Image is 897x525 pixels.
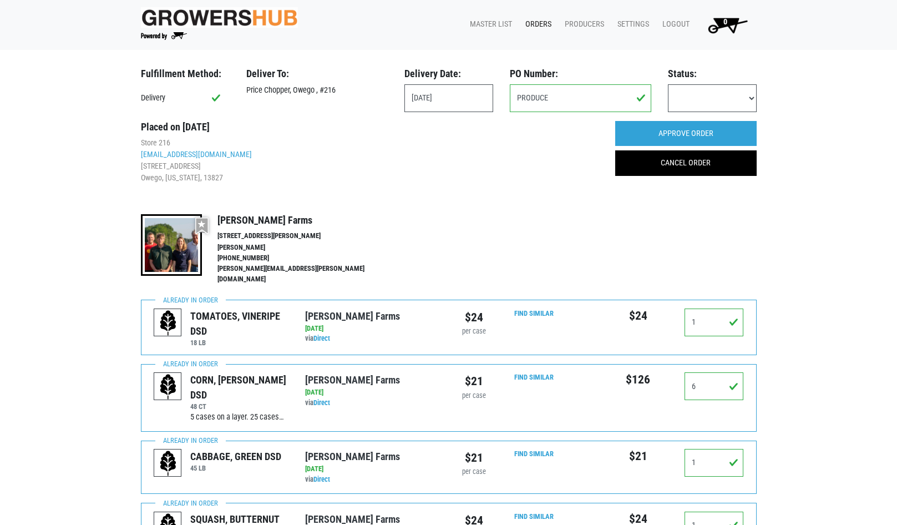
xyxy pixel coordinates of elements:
[615,150,757,176] a: CANCEL ORDER
[457,449,491,467] div: $21
[305,387,440,398] div: [DATE]
[279,411,284,423] span: …
[305,374,400,386] a: [PERSON_NAME] Farms
[313,475,330,483] a: Direct
[190,309,288,339] div: TOMATOES, VINERIPE DSD
[141,121,599,133] h3: Placed on [DATE]
[305,464,440,474] div: [DATE]
[723,17,727,27] span: 0
[457,391,491,401] div: per case
[154,373,182,401] img: placeholder-variety-43d6402dacf2d531de610a020419775a.svg
[694,14,757,36] a: 0
[514,373,554,381] a: Find Similar
[141,7,298,28] img: original-fc7597fdc6adbb9d0e2ae620e786d1a2.jpg
[190,402,288,411] h6: 48 CT
[457,326,491,337] div: per case
[514,309,554,317] a: Find Similar
[217,231,388,241] li: [STREET_ADDRESS][PERSON_NAME]
[457,309,491,326] div: $24
[305,324,440,334] div: [DATE]
[609,14,653,35] a: Settings
[217,243,388,253] li: [PERSON_NAME]
[516,14,556,35] a: Orders
[217,214,388,226] h4: [PERSON_NAME] Farms
[190,411,288,423] div: 5 cases on a layer. 25 cases
[514,450,554,458] a: Find Similar
[556,14,609,35] a: Producers
[305,464,440,485] div: via
[615,121,757,147] input: APPROVE ORDER
[217,264,388,285] li: [PERSON_NAME][EMAIL_ADDRESS][PERSON_NAME][DOMAIN_NAME]
[685,372,744,400] input: Qty
[609,372,668,387] h5: $126
[653,14,694,35] a: Logout
[141,214,202,275] img: thumbnail-8a08f3346781c529aa742b86dead986c.jpg
[141,137,599,149] li: Store 216
[703,14,752,36] img: Cart
[154,309,182,337] img: placeholder-variety-43d6402dacf2d531de610a020419775a.svg
[305,451,400,462] a: [PERSON_NAME] Farms
[685,309,744,336] input: Qty
[141,172,599,184] li: Owego, [US_STATE], 13827
[217,253,388,264] li: [PHONE_NUMBER]
[305,310,400,322] a: [PERSON_NAME] Farms
[154,450,182,477] img: placeholder-variety-43d6402dacf2d531de610a020419775a.svg
[190,464,281,472] h6: 45 LB
[685,449,744,477] input: Qty
[609,449,668,463] h5: $21
[457,372,491,390] div: $21
[514,512,554,521] a: Find Similar
[305,513,400,525] a: [PERSON_NAME] Farms
[141,68,230,80] h3: Fulfillment Method:
[461,14,516,35] a: Master List
[404,84,493,112] input: Select Date
[609,309,668,323] h5: $24
[238,84,396,97] div: Price Chopper, Owego , #216
[246,68,388,80] h3: Deliver To:
[141,160,599,172] li: [STREET_ADDRESS]
[305,324,440,345] div: via
[305,387,440,408] div: via
[313,398,330,407] a: Direct
[190,339,288,347] h6: 18 LB
[141,32,187,40] img: Powered by Big Wheelbarrow
[510,68,651,80] h3: PO Number:
[404,68,493,80] h3: Delivery Date:
[190,372,288,402] div: CORN, [PERSON_NAME] DSD
[313,334,330,342] a: Direct
[668,68,757,80] h3: Status:
[457,467,491,477] div: per case
[141,150,252,159] a: [EMAIL_ADDRESS][DOMAIN_NAME]
[190,449,281,464] div: CABBAGE, GREEN DSD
